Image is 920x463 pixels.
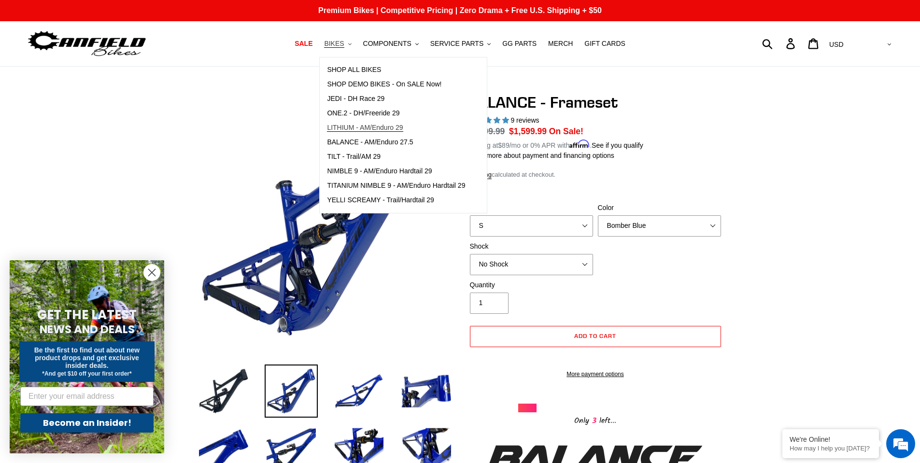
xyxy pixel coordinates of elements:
[358,37,424,50] button: COMPONENTS
[592,141,643,149] a: See if you qualify - Learn more about Affirm Financing (opens in modal)
[143,264,160,281] button: Close dialog
[320,164,472,179] a: NIMBLE 9 - AM/Enduro Hardtail 29
[467,116,511,124] span: 5.00 stars
[56,122,133,219] span: We're online!
[65,54,177,67] div: Chat with us now
[548,40,573,48] span: MERCH
[320,193,472,208] a: YELLI SCREAMY - Trail/Hardtail 29
[327,66,381,74] span: SHOP ALL BIKES
[509,126,547,136] span: $1,599.99
[574,332,616,339] span: Add to cart
[510,116,539,124] span: 9 reviews
[332,365,385,418] img: Load image into Gallery viewer, BALANCE - Frameset
[467,138,643,151] p: Starting at /mo or 0% APR with .
[327,182,465,190] span: TITANIUM NIMBLE 9 - AM/Enduro Hardtail 29
[42,370,131,377] span: *And get $10 off your first order*
[320,77,472,92] a: SHOP DEMO BIKES - On SALE Now!
[580,37,630,50] a: GIFT CARDS
[518,412,673,427] div: Only left...
[327,167,432,175] span: NIMBLE 9 - AM/Enduro Hardtail 29
[265,365,318,418] img: Load image into Gallery viewer, BALANCE - Frameset
[327,196,434,204] span: YELLI SCREAMY - Trail/Hardtail 29
[20,413,154,433] button: Become an Insider!
[430,40,483,48] span: SERVICE PARTS
[327,95,384,103] span: JEDI - DH Race 29
[589,415,599,427] span: 3
[320,150,472,164] a: TILT - Trail/AM 29
[470,370,721,379] a: More payment options
[20,387,154,406] input: Enter your email address
[470,241,593,252] label: Shock
[290,37,317,50] a: SALE
[467,152,614,159] a: Learn more about payment and financing options
[37,306,137,323] span: GET THE LATEST
[27,28,147,59] img: Canfield Bikes
[320,135,472,150] a: BALANCE - AM/Enduro 27.5
[158,5,182,28] div: Minimize live chat window
[324,40,344,48] span: BIKES
[470,203,593,213] label: Size
[584,40,625,48] span: GIFT CARDS
[320,179,472,193] a: TITANIUM NIMBLE 9 - AM/Enduro Hardtail 29
[467,170,723,180] div: calculated at checkout.
[327,124,403,132] span: LITHIUM - AM/Enduro 29
[363,40,411,48] span: COMPONENTS
[197,365,250,418] img: Load image into Gallery viewer, BALANCE - Frameset
[543,37,578,50] a: MERCH
[40,322,135,337] span: NEWS AND DEALS
[319,37,356,50] button: BIKES
[320,92,472,106] a: JEDI - DH Race 29
[34,346,140,369] span: Be the first to find out about new product drops and get exclusive insider deals.
[467,93,723,112] h1: BALANCE - Frameset
[5,264,184,297] textarea: Type your message and hit 'Enter'
[502,40,537,48] span: GG PARTS
[11,53,25,68] div: Navigation go back
[31,48,55,72] img: d_696896380_company_1647369064580_696896380
[320,106,472,121] a: ONE.2 - DH/Freeride 29
[569,140,590,148] span: Affirm
[320,63,472,77] a: SHOP ALL BIKES
[327,80,441,88] span: SHOP DEMO BIKES - On SALE Now!
[320,121,472,135] a: LITHIUM - AM/Enduro 29
[470,326,721,347] button: Add to cart
[790,445,872,452] p: How may I help you today?
[767,33,792,54] input: Search
[425,37,495,50] button: SERVICE PARTS
[498,141,509,149] span: $89
[327,153,381,161] span: TILT - Trail/AM 29
[497,37,541,50] a: GG PARTS
[327,109,399,117] span: ONE.2 - DH/Freeride 29
[295,40,312,48] span: SALE
[327,138,413,146] span: BALANCE - AM/Enduro 27.5
[549,125,583,138] span: On Sale!
[400,365,453,418] img: Load image into Gallery viewer, BALANCE - Frameset
[598,203,721,213] label: Color
[790,435,872,443] div: We're Online!
[470,280,593,290] label: Quantity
